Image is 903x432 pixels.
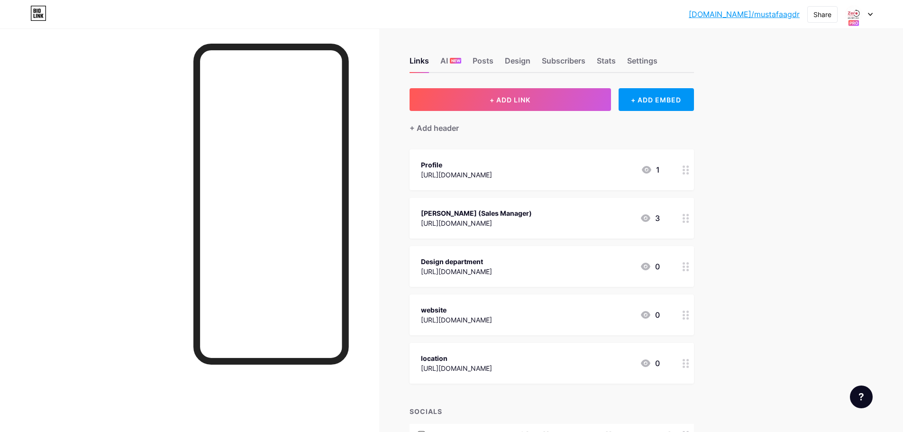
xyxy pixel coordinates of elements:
div: Links [410,55,429,72]
div: Profile [421,160,492,170]
div: 0 [640,261,660,272]
div: Subscribers [542,55,585,72]
div: website [421,305,492,315]
div: [URL][DOMAIN_NAME] [421,218,532,228]
div: 3 [640,212,660,224]
div: Stats [597,55,616,72]
div: [URL][DOMAIN_NAME] [421,363,492,373]
button: + ADD LINK [410,88,611,111]
div: [URL][DOMAIN_NAME] [421,170,492,180]
div: Design department [421,257,492,267]
div: Share [813,9,831,19]
div: AI [440,55,461,72]
div: [PERSON_NAME] (Sales Manager) [421,208,532,218]
div: [URL][DOMAIN_NAME] [421,267,492,276]
div: location [421,353,492,363]
div: SOCIALS [410,406,694,416]
div: 0 [640,309,660,321]
div: Settings [627,55,657,72]
div: Design [505,55,530,72]
div: + Add header [410,122,459,134]
div: Posts [473,55,493,72]
div: 1 [641,164,660,175]
div: [URL][DOMAIN_NAME] [421,315,492,325]
div: 0 [640,358,660,369]
span: + ADD LINK [490,96,530,104]
span: NEW [451,58,460,64]
div: + ADD EMBED [619,88,694,111]
img: Mustafa Al Khalaf [845,5,863,23]
a: [DOMAIN_NAME]/mustafaagdr [689,9,800,20]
